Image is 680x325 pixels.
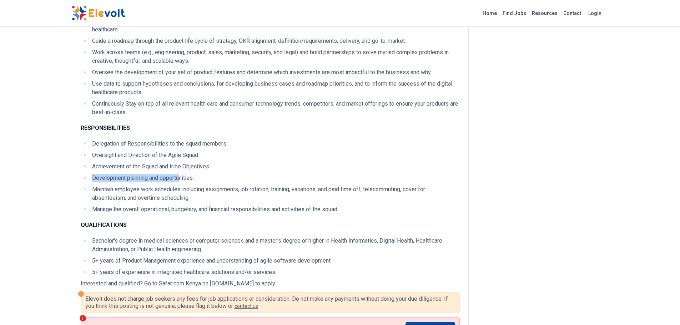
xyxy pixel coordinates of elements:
li: Development planning and opportunities. [90,174,460,182]
a: contact us [235,303,258,309]
li: Achievement of the Squad and tribe Objectives [90,162,460,171]
iframe: Chat Widget [644,291,680,325]
li: Manage the overall operational, budgetary, and financial responsibilities and activities of the s... [90,205,460,214]
li: 5+ years of experience in integrated healthcare solutions and/or services [90,268,460,276]
li: Oversee the development of your set of product features and determine which investments are most ... [90,68,460,77]
iframe: Advertisement [480,103,609,203]
a: Resources [529,7,560,19]
a: Home [480,7,500,19]
li: 5+ years of Product Management experience and understanding of agile software development. [90,257,460,265]
li: Use data to support hypotheses and conclusions, for developing business cases and roadmap priorit... [90,80,460,97]
li: Work across teams (e.g., engineering, product, sales, marketing, security, and legal) and build p... [90,48,460,65]
li: Continuously Stay on top of all relevant health care and consumer technology trends, competitors,... [90,100,460,117]
a: Contact [560,7,584,19]
li: Guide a roadmap through the product life cycle of strategy, OKR alignment, definition/requirement... [90,37,460,45]
strong: QUALIFICATIONS [81,222,127,228]
p: Interested and qualified? Go to Safaricom Kenya on [DOMAIN_NAME] to apply [81,279,460,288]
a: Find Jobs [500,7,529,19]
img: Elevolt [72,6,125,21]
li: Oversight and Direction of the Agile Squad [90,151,460,159]
li: Maintain employee work schedules including assignments, job rotation, training, vacations, and pa... [90,185,460,202]
strong: RESPONSIBILITIES [81,125,130,131]
li: Bachelor's degree in medical sciences or computer sciences and a master's degree or higher in Hea... [90,237,460,254]
li: Delegation of Responsibilities to the squad members [90,139,460,148]
a: Login [584,6,606,20]
p: Elevolt does not charge job seekers any fees for job applications or consideration. Do not make a... [85,295,455,310]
